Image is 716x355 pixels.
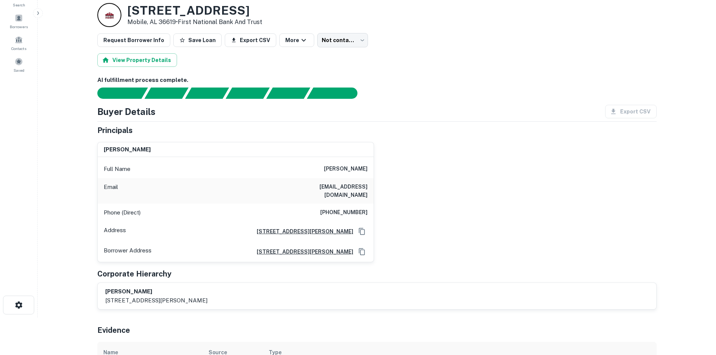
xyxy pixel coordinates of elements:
h6: AI fulfillment process complete. [97,76,657,85]
div: Your request is received and processing... [144,88,188,99]
p: [STREET_ADDRESS][PERSON_NAME] [105,296,207,305]
h5: Corporate Hierarchy [97,268,171,279]
h6: [PHONE_NUMBER] [320,208,368,217]
p: Borrower Address [104,246,151,257]
div: Documents found, AI parsing details... [185,88,229,99]
a: Saved [2,54,35,75]
button: Copy Address [356,246,368,257]
iframe: Chat Widget [678,295,716,331]
button: Export CSV [225,33,276,47]
button: Save Loan [173,33,222,47]
h4: Buyer Details [97,105,156,118]
button: More [279,33,314,47]
h6: [PERSON_NAME] [324,165,368,174]
button: Copy Address [356,226,368,237]
a: Borrowers [2,11,35,31]
span: Contacts [11,45,26,51]
p: Address [104,226,126,237]
button: View Property Details [97,53,177,67]
a: [STREET_ADDRESS][PERSON_NAME] [251,227,353,236]
a: Contacts [2,33,35,53]
h3: [STREET_ADDRESS] [127,3,262,18]
span: Saved [14,67,24,73]
div: Sending borrower request to AI... [88,88,145,99]
div: AI fulfillment process complete. [307,88,366,99]
div: Principals found, AI now looking for contact information... [226,88,269,99]
h6: [PERSON_NAME] [105,287,207,296]
button: Request Borrower Info [97,33,170,47]
h6: [PERSON_NAME] [104,145,151,154]
h5: Evidence [97,325,130,336]
p: Phone (Direct) [104,208,141,217]
h5: Principals [97,125,133,136]
p: Email [104,183,118,199]
a: First National Bank And Trust [178,18,262,26]
h6: [EMAIL_ADDRESS][DOMAIN_NAME] [277,183,368,199]
a: [STREET_ADDRESS][PERSON_NAME] [251,248,353,256]
div: Principals found, still searching for contact information. This may take time... [266,88,310,99]
span: Search [13,2,25,8]
p: Mobile, AL 36619 • [127,18,262,27]
span: Borrowers [10,24,28,30]
div: Not contacted [317,33,368,47]
p: Full Name [104,165,130,174]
